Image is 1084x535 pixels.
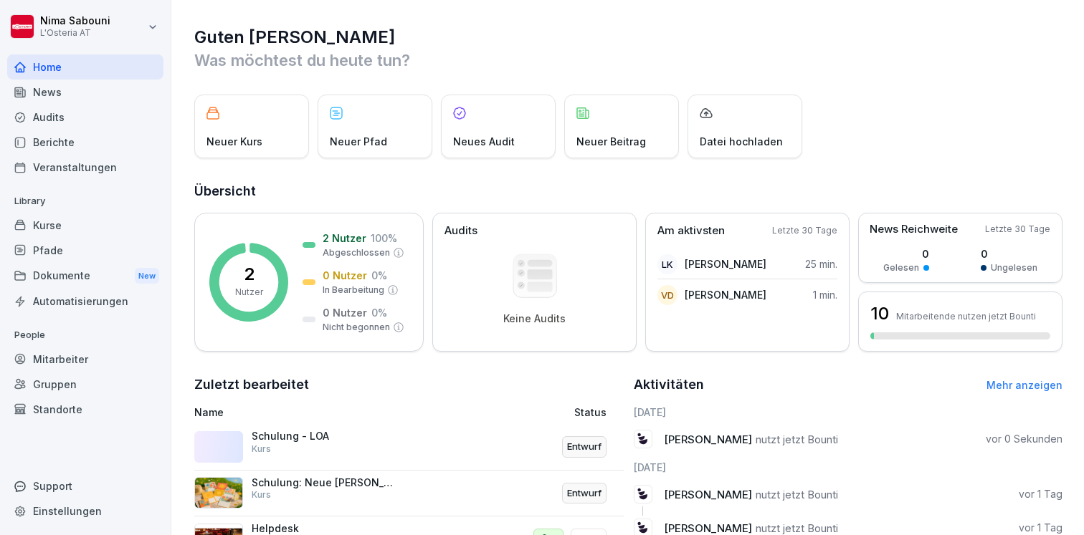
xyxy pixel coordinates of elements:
p: 2 Nutzer [323,231,366,246]
p: Entwurf [567,440,602,454]
p: Library [7,190,163,213]
p: Ungelesen [991,261,1037,274]
a: Mitarbeiter [7,347,163,372]
p: Nutzer [235,286,263,299]
p: [PERSON_NAME] [685,287,766,302]
h2: Aktivitäten [634,375,704,395]
a: Home [7,54,163,79]
span: nutzt jetzt Bounti [756,521,838,535]
p: Letzte 30 Tage [985,223,1050,236]
p: Kurs [252,488,271,501]
p: 0 % [371,268,387,283]
p: Abgeschlossen [323,246,390,259]
h1: Guten [PERSON_NAME] [194,26,1062,49]
a: Pfade [7,238,163,263]
p: vor 1 Tag [1019,521,1062,535]
p: Keine Audits [503,312,566,325]
a: Mehr anzeigen [986,379,1062,391]
a: News [7,79,163,105]
span: [PERSON_NAME] [664,433,752,446]
div: Dokumente [7,263,163,289]
p: L'Osteria AT [40,28,110,38]
p: Helpdesk [252,522,395,535]
p: vor 1 Tag [1019,487,1062,501]
a: Audits [7,105,163,130]
p: Am aktivsten [657,223,725,239]
p: 0 Nutzer [323,305,367,320]
p: 0 [981,246,1037,261]
p: News Reichweite [870,221,958,238]
p: Name [194,405,457,420]
div: Support [7,473,163,498]
a: DokumenteNew [7,263,163,289]
p: 100 % [371,231,397,246]
a: Gruppen [7,372,163,397]
span: nutzt jetzt Bounti [756,433,838,446]
a: Automatisierungen [7,289,163,314]
a: Standorte [7,397,163,422]
img: w9ypthzlb1aks5381owlpmly.png [194,477,243,509]
p: Was möchtest du heute tun? [194,49,1062,72]
p: 0 [883,246,929,261]
p: Kurs [252,443,271,456]
p: Entwurf [567,486,602,501]
p: Neuer Kurs [206,134,262,149]
div: VD [657,285,677,305]
p: Schulung - LOA [252,430,395,443]
p: Schulung: Neue [PERSON_NAME]-Monatskartenprodukte [252,476,395,489]
div: LK [657,254,677,274]
p: [PERSON_NAME] [685,256,766,271]
p: 25 min. [805,256,837,271]
a: Berichte [7,130,163,155]
a: Einstellungen [7,498,163,524]
span: [PERSON_NAME] [664,488,752,501]
p: 2 [244,266,255,283]
p: vor 0 Sekunden [986,432,1062,446]
p: 0 Nutzer [323,268,367,283]
h3: 10 [870,302,889,326]
p: Nicht begonnen [323,321,390,334]
h6: [DATE] [634,405,1063,420]
p: 1 min. [813,287,837,302]
a: Schulung - LOAKursEntwurf [194,424,624,471]
a: Kurse [7,213,163,238]
p: People [7,324,163,347]
p: Neues Audit [453,134,515,149]
h6: [DATE] [634,460,1063,475]
p: Nima Sabouni [40,15,110,27]
p: Neuer Pfad [330,134,387,149]
p: Datei hochladen [700,134,783,149]
p: Gelesen [883,261,919,274]
p: Mitarbeitende nutzen jetzt Bounti [896,311,1036,322]
h2: Zuletzt bearbeitet [194,375,624,395]
p: Neuer Beitrag [576,134,646,149]
span: [PERSON_NAME] [664,521,752,535]
p: Audits [444,223,477,239]
h2: Übersicht [194,181,1062,201]
p: Letzte 30 Tage [772,224,837,237]
p: 0 % [371,305,387,320]
a: Schulung: Neue [PERSON_NAME]-MonatskartenprodukteKursEntwurf [194,471,624,517]
div: New [135,268,159,284]
a: Veranstaltungen [7,155,163,180]
p: Status [574,405,607,420]
span: nutzt jetzt Bounti [756,488,838,501]
p: In Bearbeitung [323,284,384,297]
